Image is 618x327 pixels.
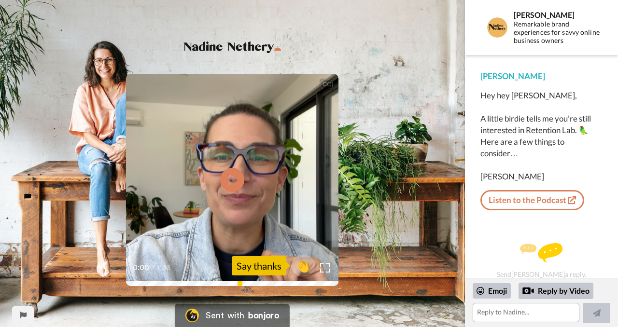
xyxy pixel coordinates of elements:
img: fdf1248b-8f68-4fd3-908c-abfca7e3b4fb [179,39,285,54]
div: Reply by Video [522,285,534,297]
div: Send [PERSON_NAME] a reply. [478,244,605,277]
div: Say thanks [232,256,286,275]
div: Sent with [206,311,244,320]
div: [PERSON_NAME] [514,10,602,19]
div: Remarkable brand experiences for savvy online business owners [514,20,602,44]
a: Listen to the Podcast [480,190,584,210]
img: Full screen [320,263,330,272]
div: Emoji [473,283,511,299]
span: 0:00 [133,262,150,273]
div: bonjoro [248,311,279,320]
span: 👏 [291,258,315,273]
button: 👏 [291,255,315,276]
div: Reply by Video [519,283,593,299]
div: Hey hey [PERSON_NAME], A little birdie tells me you’re still interested in Retention Lab. 🦜 Here ... [480,90,603,182]
img: Profile Image [486,16,509,39]
img: message.svg [520,243,562,262]
span: 1:33 [157,262,174,273]
span: / [152,262,155,273]
a: Bonjoro LogoSent withbonjoro [175,304,290,327]
div: [PERSON_NAME] [480,70,603,82]
div: CC [321,80,333,89]
img: Bonjoro Logo [185,309,199,322]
